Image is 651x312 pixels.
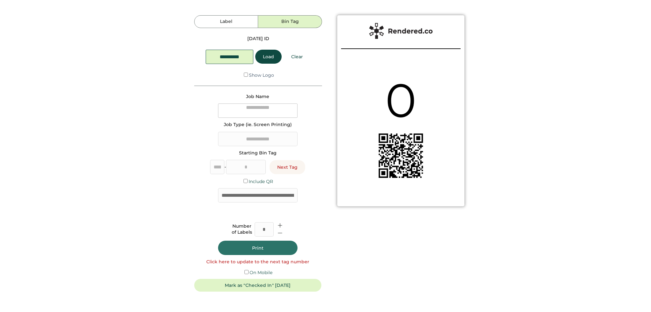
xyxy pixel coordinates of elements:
[250,270,272,275] label: On Mobile
[382,67,419,133] div: 0
[224,122,292,128] div: Job Type (ie. Screen Printing)
[258,15,322,28] button: Bin Tag
[247,36,269,42] div: [DATE] ID
[249,179,273,184] label: Include QR
[249,72,274,78] label: Show Logo
[232,223,252,236] div: Number of Labels
[224,164,226,170] div: -
[206,259,309,265] div: Click here to update to the next tag number
[246,94,269,100] div: Job Name
[194,279,321,292] button: Mark as "Checked In" [DATE]
[255,50,282,64] button: Load
[218,241,298,255] button: Print
[284,50,311,64] button: Clear
[369,23,433,39] img: Rendered%20Label%20Logo%402x.png
[270,160,305,174] button: Next Tag
[194,15,258,28] button: Label
[239,150,277,156] div: Starting Bin Tag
